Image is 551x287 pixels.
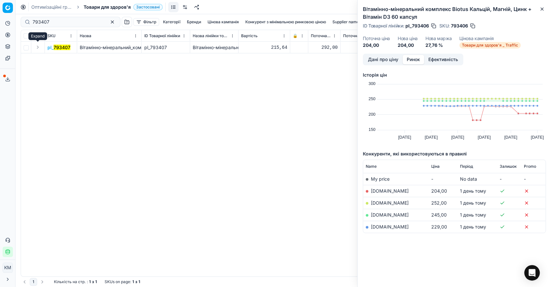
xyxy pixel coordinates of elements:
[369,81,375,86] text: 300
[371,224,409,229] a: [DOMAIN_NAME]
[54,279,86,284] span: Кількість на стр.
[431,188,447,194] span: 204,00
[460,224,486,229] span: 1 день тому
[405,23,429,29] span: pl_793406
[451,23,468,29] span: 793406
[193,44,236,51] div: Вітамінно-мінеральний_комплекс_Biotus_Кальцій,_Магній,_Цинк_+_Вітамін_D3_100_капсул
[47,33,56,38] span: SKU
[431,200,446,206] span: 252,00
[21,278,46,286] nav: pagination
[3,262,13,273] button: КM
[311,44,338,51] div: 292,00
[241,33,258,38] span: Вартість
[460,188,486,194] span: 1 день тому
[403,55,424,64] button: Ринок
[363,5,546,21] h2: Вітамінно-мінеральний комплекс Biotus Кальцій, Магній, Цинк + Вітамін D3 60 капсул
[293,33,298,38] span: 🔒
[30,278,37,286] button: 1
[92,279,94,284] strong: з
[89,279,91,284] strong: 1
[105,279,131,284] span: SKUs on page :
[371,176,390,182] span: My price
[460,200,486,206] span: 1 день тому
[193,33,229,38] span: Назва лінійки товарів
[459,42,521,48] span: Товари для здоров'я _ Traffic
[34,43,42,51] button: Expand
[363,72,546,78] h5: Історія цін
[371,212,409,218] a: [DOMAIN_NAME]
[431,164,439,169] span: Ціна
[132,279,134,284] strong: 1
[38,278,46,286] button: Go to next page
[80,45,277,50] span: Вітамінно-мінеральний_комплекс_Biotus_Кальцій,_Магній,_Цинк_+_Вітамін_D3_100_капсул
[363,42,390,48] dd: 204,00
[363,151,546,157] h5: Конкуренти, які використовуються в правилі
[3,263,13,272] span: КM
[28,32,47,40] div: Expand
[133,18,159,26] button: Фільтр
[343,44,386,51] div: 292,00
[54,279,97,284] div: :
[144,44,187,51] div: pl_793407
[425,36,452,41] dt: Нова маржа
[504,135,517,140] text: [DATE]
[84,4,131,10] span: Товари для здоров'я
[451,135,464,140] text: [DATE]
[460,212,486,218] span: 1 день тому
[47,44,70,51] button: pl_793407
[524,265,540,281] div: Open Intercom Messenger
[478,135,491,140] text: [DATE]
[84,4,163,10] span: Товари для здоров'яЗастосовані
[184,18,204,26] button: Бренди
[243,18,329,26] button: Конкурент з мінімальною ринковою ціною
[54,45,70,50] mark: 793407
[205,18,241,26] button: Цінова кампанія
[531,135,544,140] text: [DATE]
[425,42,452,48] dd: 27,76 %
[133,4,163,10] span: Застосовані
[366,164,377,169] span: Name
[371,188,409,194] a: [DOMAIN_NAME]
[521,173,546,185] td: -
[424,55,462,64] button: Ефективність
[364,55,403,64] button: Дані про ціну
[369,112,375,117] text: 200
[439,24,450,28] span: SKU :
[363,24,404,28] span: ID Товарної лінійки :
[398,135,411,140] text: [DATE]
[31,4,73,10] a: Оптимізаційні групи
[398,42,418,48] dd: 204,00
[95,279,97,284] strong: 1
[363,36,390,41] dt: Поточна ціна
[431,224,447,229] span: 229,00
[138,279,140,284] strong: 1
[369,96,375,101] text: 250
[144,33,180,38] span: ID Товарної лінійки
[431,212,446,218] span: 245,00
[459,36,521,41] dt: Цінова кампанія
[497,173,521,185] td: -
[428,173,457,185] td: -
[424,135,437,140] text: [DATE]
[135,279,137,284] strong: з
[343,33,380,38] span: Поточна промо ціна
[21,278,28,286] button: Go to previous page
[33,19,103,25] input: Пошук по SKU або назві
[241,44,287,51] div: 215,64
[398,36,418,41] dt: Нова ціна
[31,4,163,10] nav: breadcrumb
[80,33,91,38] span: Назва
[524,164,536,169] span: Promo
[500,164,517,169] span: Залишок
[460,164,473,169] span: Період
[160,18,183,26] button: Категорії
[47,44,70,51] span: pl_
[371,200,409,206] a: [DOMAIN_NAME]
[330,18,362,26] button: Supplier name
[311,33,331,38] span: Поточна ціна
[34,32,42,40] button: Expand all
[457,173,497,185] td: No data
[369,127,375,132] text: 150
